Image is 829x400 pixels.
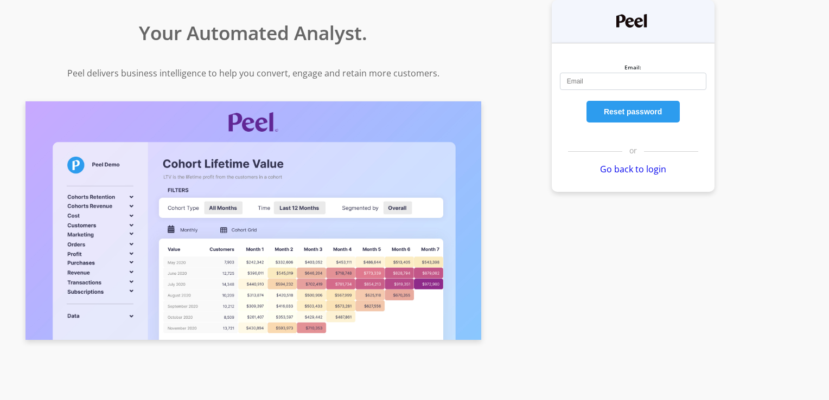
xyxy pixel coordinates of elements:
[622,144,644,157] span: or
[624,63,641,71] label: Email:
[5,67,501,80] p: Peel delivers business intelligence to help you convert, engage and retain more customers.
[25,101,481,340] img: Screenshot of Peel
[560,73,706,90] input: Email
[616,14,650,28] img: Peel
[586,101,680,122] button: Reset password
[600,163,666,175] a: Go back to login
